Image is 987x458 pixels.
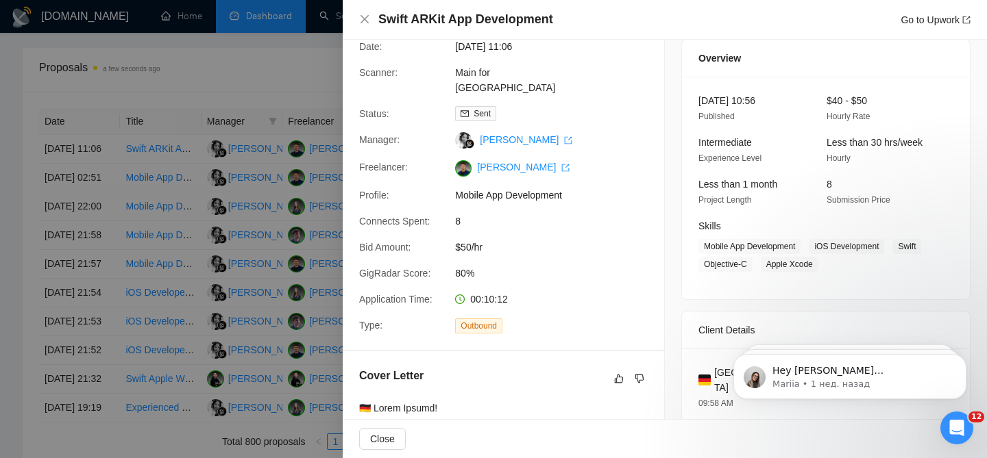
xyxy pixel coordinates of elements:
[359,294,432,305] span: Application Time:
[455,214,661,229] span: 8
[455,266,661,281] span: 80%
[60,40,236,227] span: Hey [PERSON_NAME][EMAIL_ADDRESS][DOMAIN_NAME], Looks like your Upwork agency Natife Mobile ran ou...
[968,411,984,422] span: 12
[635,373,644,384] span: dislike
[827,137,923,148] span: Less than 30 hrs/week
[698,179,777,190] span: Less than 1 month
[698,239,801,254] span: Mobile App Development
[698,112,735,121] span: Published
[455,67,555,93] a: Main for [GEOGRAPHIC_DATA]
[827,195,890,205] span: Submission Price
[359,41,382,52] span: Date:
[827,179,832,190] span: 8
[901,14,971,25] a: Go to Upworkexport
[940,411,973,444] iframe: Intercom live chat
[359,268,430,279] span: GigRadar Score:
[480,134,572,145] a: [PERSON_NAME] export
[359,368,424,384] h5: Cover Letter
[962,16,971,24] span: export
[359,14,370,25] button: Close
[359,428,406,450] button: Close
[455,318,502,333] span: Outbound
[455,294,465,304] span: clock-circle
[611,370,627,387] button: like
[827,153,851,163] span: Hourly
[564,136,572,144] span: export
[631,370,648,387] button: dislike
[359,190,389,201] span: Profile:
[455,160,472,177] img: c1MLt6G-iJjbE1Zpo7lskW1C6-NnJjYoq1pcQzbrzNTBRJh3o4tbvXJXZFAww9rOII
[465,139,474,149] img: gigradar-bm.png
[359,216,430,227] span: Connects Spent:
[698,257,753,272] span: Objective-C
[359,14,370,25] span: close
[477,162,570,173] a: [PERSON_NAME] export
[359,242,411,253] span: Bid Amount:
[359,162,408,173] span: Freelancer:
[698,372,711,387] img: 🇩🇪
[370,431,395,446] span: Close
[378,11,553,28] h4: Swift ARKit App Development
[761,257,818,272] span: Apple Xcode
[359,108,389,119] span: Status:
[698,311,953,348] div: Client Details
[827,95,867,106] span: $40 - $50
[60,53,236,65] p: Message from Mariia, sent 1 нед. назад
[698,220,721,231] span: Skills
[698,153,761,163] span: Experience Level
[455,188,661,203] span: Mobile App Development
[614,373,624,384] span: like
[359,67,398,78] span: Scanner:
[561,164,570,172] span: export
[359,320,382,331] span: Type:
[809,239,884,254] span: iOS Development
[461,110,469,118] span: mail
[455,39,661,54] span: [DATE] 11:06
[827,112,870,121] span: Hourly Rate
[698,137,752,148] span: Intermediate
[698,398,733,408] span: 09:58 AM
[455,240,661,255] span: $50/hr
[474,109,491,118] span: Sent
[359,134,400,145] span: Manager:
[698,51,741,66] span: Overview
[892,239,921,254] span: Swift
[698,95,755,106] span: [DATE] 10:56
[698,195,751,205] span: Project Length
[470,294,508,305] span: 00:10:12
[713,325,987,421] iframe: Intercom notifications сообщение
